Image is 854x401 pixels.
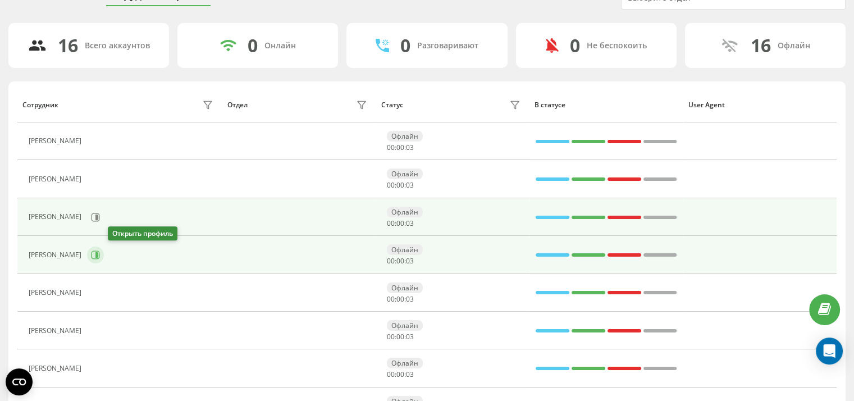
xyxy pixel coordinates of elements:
[264,41,296,51] div: Онлайн
[387,295,414,303] div: : :
[396,332,404,341] span: 00
[535,101,678,109] div: В статусе
[6,368,33,395] button: Open CMP widget
[29,327,84,335] div: [PERSON_NAME]
[387,332,395,341] span: 00
[387,144,414,152] div: : :
[406,218,414,228] span: 03
[688,101,832,109] div: User Agent
[29,137,84,145] div: [PERSON_NAME]
[396,180,404,190] span: 00
[400,35,410,56] div: 0
[22,101,58,109] div: Сотрудник
[227,101,248,109] div: Отдел
[587,41,647,51] div: Не беспокоить
[387,220,414,227] div: : :
[387,244,423,255] div: Офлайн
[396,218,404,228] span: 00
[387,370,395,379] span: 00
[417,41,478,51] div: Разговаривают
[387,143,395,152] span: 00
[387,218,395,228] span: 00
[29,289,84,297] div: [PERSON_NAME]
[777,41,810,51] div: Офлайн
[396,256,404,266] span: 00
[396,294,404,304] span: 00
[406,180,414,190] span: 03
[387,168,423,179] div: Офлайн
[29,251,84,259] div: [PERSON_NAME]
[387,371,414,379] div: : :
[387,180,395,190] span: 00
[406,332,414,341] span: 03
[387,207,423,217] div: Офлайн
[387,358,423,368] div: Офлайн
[29,364,84,372] div: [PERSON_NAME]
[406,256,414,266] span: 03
[406,370,414,379] span: 03
[406,294,414,304] span: 03
[29,175,84,183] div: [PERSON_NAME]
[108,226,177,240] div: Открыть профиль
[387,256,395,266] span: 00
[387,333,414,341] div: : :
[381,101,403,109] div: Статус
[85,41,150,51] div: Всего аккаунтов
[387,320,423,331] div: Офлайн
[387,131,423,142] div: Офлайн
[396,370,404,379] span: 00
[58,35,78,56] div: 16
[248,35,258,56] div: 0
[816,338,843,364] div: Open Intercom Messenger
[396,143,404,152] span: 00
[29,213,84,221] div: [PERSON_NAME]
[570,35,580,56] div: 0
[387,181,414,189] div: : :
[750,35,770,56] div: 16
[387,257,414,265] div: : :
[406,143,414,152] span: 03
[387,294,395,304] span: 00
[387,282,423,293] div: Офлайн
